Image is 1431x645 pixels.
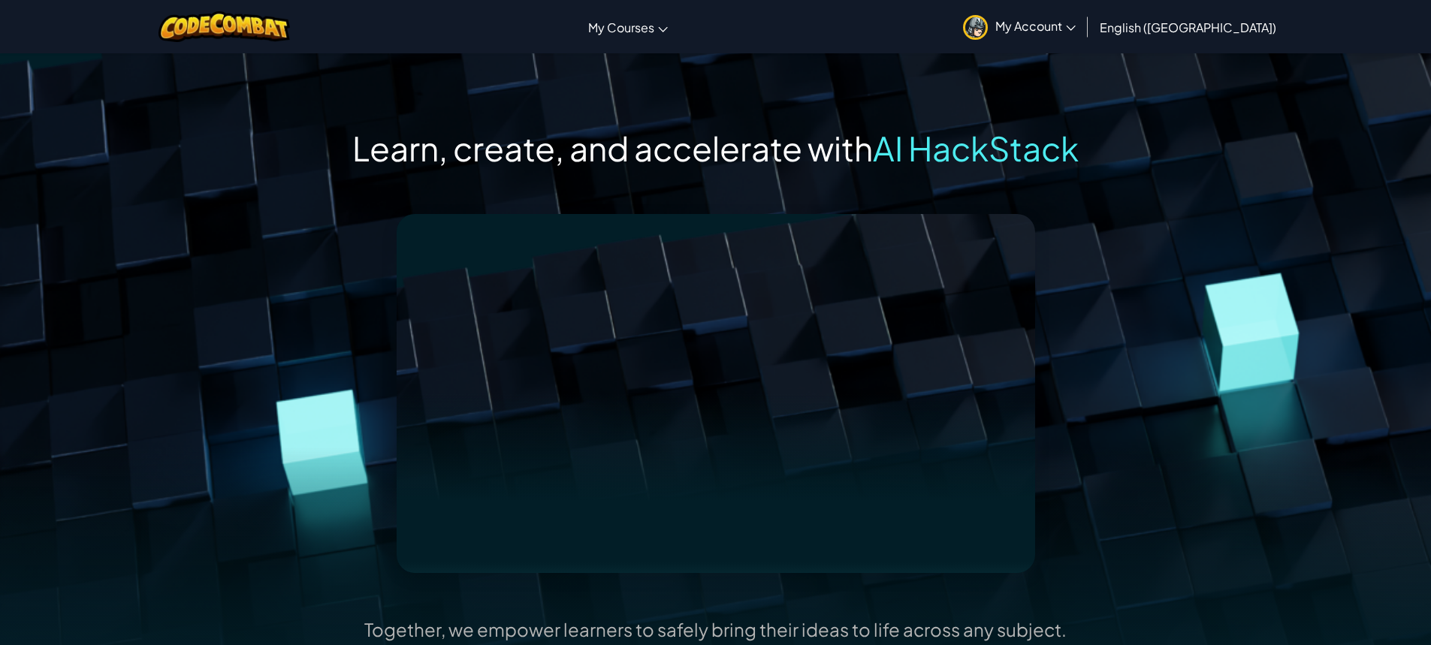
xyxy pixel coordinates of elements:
p: Together, we empower learners to safely bring their ideas to life across any subject. [364,618,1067,640]
span: Learn, create, and accelerate with [352,127,873,169]
a: My Courses [581,7,675,47]
img: avatar [963,15,988,40]
span: My Courses [588,20,654,35]
span: My Account [995,18,1076,34]
img: CodeCombat logo [158,11,290,42]
a: My Account [956,3,1083,50]
a: English ([GEOGRAPHIC_DATA]) [1092,7,1284,47]
span: AI HackStack [873,127,1079,169]
span: English ([GEOGRAPHIC_DATA]) [1100,20,1276,35]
